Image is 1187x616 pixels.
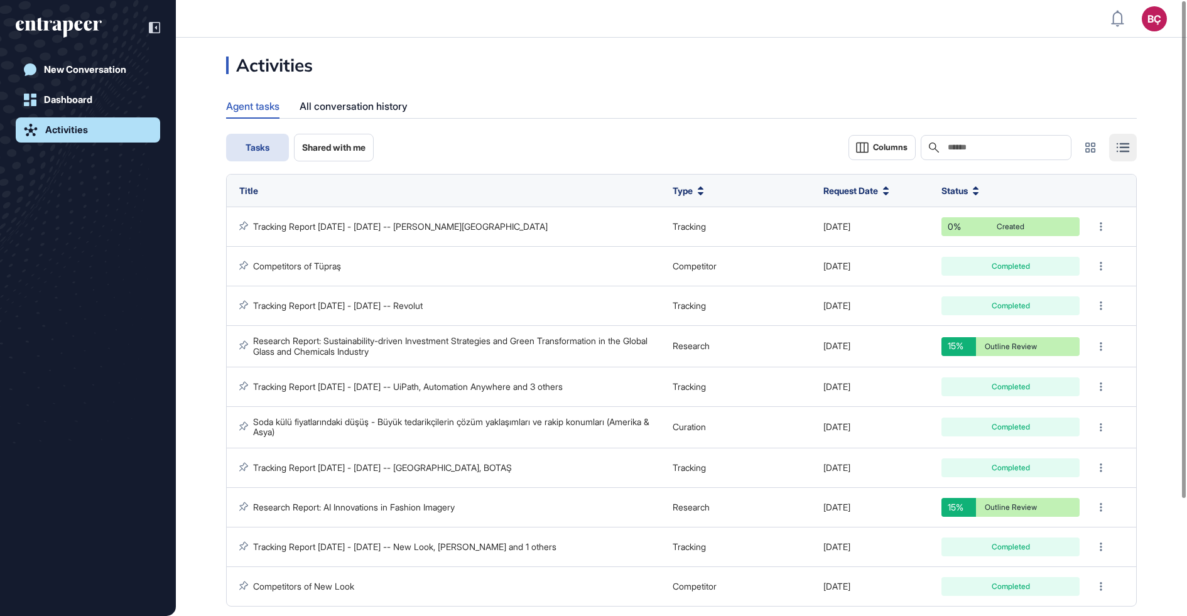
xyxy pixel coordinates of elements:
div: Completed [951,583,1070,590]
span: [DATE] [823,300,850,311]
a: Tracking Report [DATE] - [DATE] -- Revolut [253,300,423,311]
button: BÇ [1142,6,1167,31]
a: Tracking Report [DATE] - [DATE] -- New Look, [PERSON_NAME] and 1 others [253,541,556,552]
div: Completed [951,262,1070,270]
div: Activities [45,124,88,136]
div: Completed [951,543,1070,551]
span: Competitor [673,261,717,271]
span: Research [673,502,710,512]
a: Activities [16,117,160,143]
div: Outline Review [951,343,1070,350]
button: Shared with me [294,134,374,161]
div: Completed [951,464,1070,472]
button: Type [673,184,704,197]
span: Curation [673,421,706,432]
span: [DATE] [823,381,850,392]
a: Tracking Report [DATE] - [DATE] -- [GEOGRAPHIC_DATA], BOTAŞ [253,462,512,473]
div: New Conversation [44,64,126,75]
div: 0% [941,217,976,236]
a: New Conversation [16,57,160,82]
a: Tracking Report [DATE] - [DATE] -- [PERSON_NAME][GEOGRAPHIC_DATA] [253,221,548,232]
button: Request Date [823,184,889,197]
span: [DATE] [823,581,850,592]
span: Request Date [823,184,878,197]
span: [DATE] [823,541,850,552]
div: Dashboard [44,94,92,105]
a: Competitors of New Look [253,581,354,592]
div: All conversation history [300,94,408,119]
span: [DATE] [823,340,850,351]
span: Shared with me [302,143,366,153]
div: Outline Review [951,504,1070,511]
a: Research Report: AI Innovations in Fashion Imagery [253,502,455,512]
span: [DATE] [823,421,850,432]
div: Created [951,223,1070,230]
span: Tasks [246,143,269,153]
span: Columns [873,143,908,152]
div: Completed [951,383,1070,391]
span: [DATE] [823,502,850,512]
button: Columns [848,135,916,160]
span: Competitor [673,581,717,592]
span: Tracking [673,300,706,311]
div: 15% [941,337,976,356]
span: [DATE] [823,221,850,232]
a: Soda külü fiyatlarındaki düşüş - Büyük tedarikçilerin çözüm yaklaşımları ve rakip konumları (Amer... [253,416,652,437]
span: Type [673,184,693,197]
span: Tracking [673,381,706,392]
div: Completed [951,423,1070,431]
div: 15% [941,498,976,517]
div: Agent tasks [226,94,279,117]
span: Status [941,184,968,197]
button: Status [941,184,979,197]
span: Research [673,340,710,351]
span: Tracking [673,221,706,232]
span: Title [239,185,258,196]
a: Research Report: Sustainability-driven Investment Strategies and Green Transformation in the Glob... [253,335,650,356]
span: [DATE] [823,462,850,473]
button: Tasks [226,134,289,161]
span: [DATE] [823,261,850,271]
a: Competitors of Tüpraş [253,261,341,271]
div: Completed [951,302,1070,310]
div: Activities [226,57,313,74]
div: entrapeer-logo [16,18,102,38]
span: Tracking [673,541,706,552]
a: Dashboard [16,87,160,112]
a: Tracking Report [DATE] - [DATE] -- UiPath, Automation Anywhere and 3 others [253,381,563,392]
span: Tracking [673,462,706,473]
